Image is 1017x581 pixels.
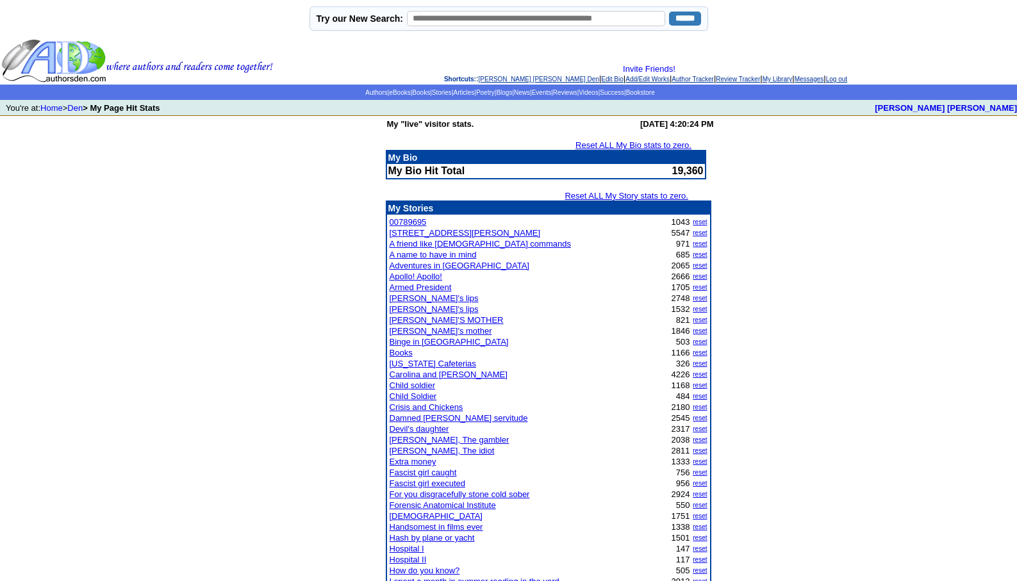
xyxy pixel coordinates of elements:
[693,306,707,313] a: reset
[693,545,707,552] a: reset
[476,89,495,96] a: Poetry
[672,272,690,281] font: 2666
[693,425,707,432] a: reset
[389,89,410,96] a: eBooks
[693,371,707,378] a: reset
[676,250,690,259] font: 685
[390,489,530,499] a: For you disgracefully stone cold sober
[390,457,436,466] a: Extra money
[387,119,474,129] b: My "live" visitor stats.
[388,165,465,176] b: My Bio Hit Total
[676,566,690,575] font: 505
[693,567,707,574] a: reset
[672,293,690,303] font: 2748
[693,349,707,356] a: reset
[672,446,690,455] font: 2811
[390,413,528,423] a: Damned [PERSON_NAME] servitude
[693,327,707,334] a: reset
[875,103,1017,113] a: [PERSON_NAME] [PERSON_NAME]
[693,447,707,454] a: reset
[693,502,707,509] a: reset
[676,315,690,325] font: 821
[390,381,436,390] a: Child soldier
[575,140,691,150] a: Reset ALL My Bio stats to zero.
[390,544,424,553] a: Hospital I
[672,413,690,423] font: 2545
[640,119,714,129] b: [DATE] 4:20:24 PM
[390,359,476,368] a: [US_STATE] Cafeterias
[672,217,690,227] font: 1043
[676,239,690,249] font: 971
[676,468,690,477] font: 756
[672,370,690,379] font: 4226
[390,402,463,412] a: Crisis and Chickens
[676,500,690,510] font: 550
[672,402,690,412] font: 2180
[444,76,476,83] span: Shortcuts:
[672,511,690,521] font: 1751
[676,391,690,401] font: 484
[390,337,509,347] a: Binge in [GEOGRAPHIC_DATA]
[693,262,707,269] a: reset
[716,76,760,83] a: Review Tracker
[672,165,704,176] font: 19,360
[432,89,452,96] a: Stories
[390,435,509,445] a: [PERSON_NAME], The gambler
[693,393,707,400] a: reset
[826,76,847,83] a: Log out
[672,381,690,390] font: 1168
[693,229,707,236] a: reset
[390,315,504,325] a: [PERSON_NAME]'S MOTHER
[83,103,160,113] b: > My Page Hit Stats
[672,457,690,466] font: 1333
[693,458,707,465] a: reset
[390,468,457,477] a: Fascist girl caught
[672,522,690,532] font: 1338
[693,382,707,389] a: reset
[693,284,707,291] a: reset
[693,480,707,487] a: reset
[676,544,690,553] font: 147
[672,348,690,357] font: 1166
[390,239,571,249] a: A friend like [DEMOGRAPHIC_DATA] commands
[693,404,707,411] a: reset
[693,523,707,530] a: reset
[693,360,707,367] a: reset
[365,89,387,96] a: Authors
[390,272,442,281] a: Apollo! Apollo!
[693,338,707,345] a: reset
[672,228,690,238] font: 5547
[601,76,623,83] a: Edit Bio
[672,304,690,314] font: 1532
[672,326,690,336] font: 1846
[390,261,529,270] a: Adventures in [GEOGRAPHIC_DATA]
[390,217,427,227] a: 00789695
[693,556,707,563] a: reset
[693,436,707,443] a: reset
[1,38,273,83] img: header_logo2.gif
[390,424,449,434] a: Devil's daughter
[6,103,160,113] font: You're at: >
[390,304,479,314] a: [PERSON_NAME]'s lips
[626,89,655,96] a: Bookstore
[625,76,670,83] a: Add/Edit Works
[676,337,690,347] font: 503
[390,282,452,292] a: Armed President
[763,76,793,83] a: My Library
[40,103,63,113] a: Home
[693,469,707,476] a: reset
[693,512,707,520] a: reset
[514,89,530,96] a: News
[390,228,541,238] a: [STREET_ADDRESS][PERSON_NAME]
[623,64,675,74] a: Invite Friends!
[390,250,477,259] a: A name to have in mind
[693,251,707,258] a: reset
[672,435,690,445] font: 2038
[390,391,437,401] a: Child Soldier
[388,203,709,213] p: My Stories
[676,479,690,488] font: 956
[390,479,466,488] a: Fascist girl executed
[390,566,460,575] a: How do you know?
[693,273,707,280] a: reset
